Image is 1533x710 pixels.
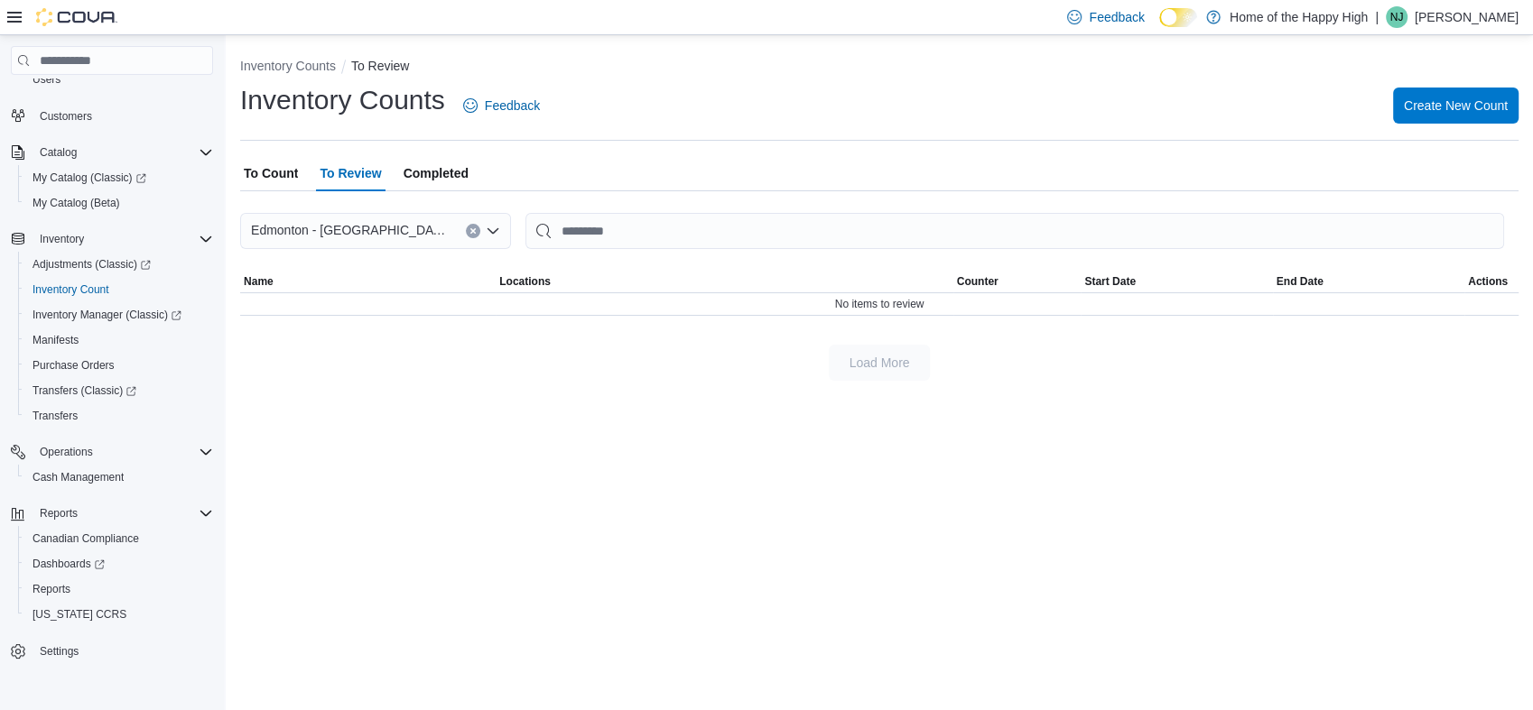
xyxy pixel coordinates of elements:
[525,213,1504,249] input: This is a search bar. After typing your query, hit enter to filter the results lower in the page.
[1390,6,1404,28] span: NJ
[33,228,91,250] button: Inventory
[4,501,220,526] button: Reports
[1089,8,1144,26] span: Feedback
[33,282,109,297] span: Inventory Count
[244,155,298,191] span: To Count
[25,405,85,427] a: Transfers
[240,59,336,73] button: Inventory Counts
[251,219,448,241] span: Edmonton - [GEOGRAPHIC_DATA] - [GEOGRAPHIC_DATA]
[244,274,274,289] span: Name
[40,145,77,160] span: Catalog
[33,333,79,347] span: Manifests
[33,105,213,127] span: Customers
[1159,8,1197,27] input: Dark Mode
[40,109,92,124] span: Customers
[11,78,213,710] nav: Complex example
[953,271,1082,292] button: Counter
[1081,271,1272,292] button: Start Date
[1393,88,1519,124] button: Create New Count
[4,638,220,664] button: Settings
[40,644,79,659] span: Settings
[25,192,127,214] a: My Catalog (Beta)
[25,329,86,351] a: Manifests
[25,578,78,600] a: Reports
[33,72,60,87] span: Users
[240,271,496,292] button: Name
[404,155,469,191] span: Completed
[33,503,213,524] span: Reports
[18,353,220,378] button: Purchase Orders
[4,439,220,465] button: Operations
[957,274,999,289] span: Counter
[33,106,99,127] a: Customers
[4,226,220,252] button: Inventory
[33,582,70,596] span: Reports
[25,380,144,401] a: Transfers (Classic)
[320,155,381,191] span: To Review
[33,383,136,398] span: Transfers (Classic)
[18,190,220,216] button: My Catalog (Beta)
[25,466,213,488] span: Cash Management
[1415,6,1519,28] p: [PERSON_NAME]
[18,302,220,327] a: Inventory Manager (Classic)
[25,304,189,326] a: Inventory Manager (Classic)
[351,59,410,73] button: To Review
[1159,27,1160,28] span: Dark Mode
[25,578,213,600] span: Reports
[18,403,220,429] button: Transfers
[1468,274,1508,289] span: Actions
[1273,271,1464,292] button: End Date
[33,171,146,185] span: My Catalog (Classic)
[25,604,134,625] a: [US_STATE] CCRS
[466,224,480,238] button: Clear input
[18,165,220,190] a: My Catalog (Classic)
[835,297,924,311] span: No items to review
[25,380,213,401] span: Transfers (Classic)
[33,358,115,373] span: Purchase Orders
[25,279,116,300] a: Inventory Count
[25,329,213,351] span: Manifests
[25,69,213,90] span: Users
[36,8,117,26] img: Cova
[499,274,551,289] span: Locations
[33,142,84,163] button: Catalog
[18,67,220,92] button: Users
[33,257,151,272] span: Adjustments (Classic)
[18,526,220,551] button: Canadian Compliance
[25,553,213,575] span: Dashboards
[33,196,120,210] span: My Catalog (Beta)
[240,57,1519,78] nav: An example of EuiBreadcrumbs
[486,224,500,238] button: Open list of options
[25,167,153,189] a: My Catalog (Classic)
[33,441,213,463] span: Operations
[1386,6,1408,28] div: Nissy John
[25,69,68,90] a: Users
[25,528,146,549] a: Canadian Compliance
[25,553,112,575] a: Dashboards
[40,506,78,521] span: Reports
[18,576,220,602] button: Reports
[25,466,131,488] a: Cash Management
[25,405,213,427] span: Transfers
[1277,274,1324,289] span: End Date
[496,271,952,292] button: Locations
[25,604,213,625] span: Washington CCRS
[18,277,220,302] button: Inventory Count
[25,279,213,300] span: Inventory Count
[4,140,220,165] button: Catalog
[33,308,181,322] span: Inventory Manager (Classic)
[33,641,86,662] a: Settings
[25,254,158,275] a: Adjustments (Classic)
[18,378,220,403] a: Transfers (Classic)
[25,254,213,275] span: Adjustments (Classic)
[18,602,220,627] button: [US_STATE] CCRS
[33,607,126,622] span: [US_STATE] CCRS
[40,232,84,246] span: Inventory
[485,97,540,115] span: Feedback
[1404,97,1508,115] span: Create New Count
[25,528,213,549] span: Canadian Compliance
[18,551,220,576] a: Dashboards
[40,445,93,459] span: Operations
[33,441,100,463] button: Operations
[25,355,122,376] a: Purchase Orders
